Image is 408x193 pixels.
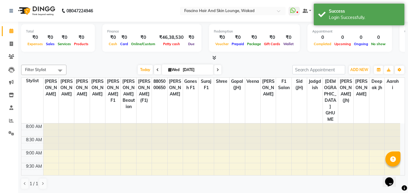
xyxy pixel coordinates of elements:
[333,34,352,41] div: 0
[282,42,295,46] span: Wallet
[25,67,46,72] span: Filter Stylist
[214,34,230,41] div: ₹0
[43,78,59,98] span: [PERSON_NAME]
[350,67,368,72] span: ADD NEW
[56,34,72,41] div: ₹0
[369,78,384,92] span: Deepak jh
[276,78,291,92] span: F1 Salon
[119,34,130,41] div: ₹0
[138,65,153,74] span: Today
[21,78,43,84] div: Stylist
[349,66,370,74] button: ADD NEW
[56,42,72,46] span: Services
[333,42,352,46] span: Upcoming
[261,78,276,98] span: [PERSON_NAME]
[162,42,182,46] span: Petty cash
[137,78,152,104] span: [PERSON_NAME] (F1)
[385,78,400,92] span: Aarohi
[26,34,44,41] div: ₹0
[246,34,262,41] div: ₹0
[329,8,400,14] div: Success
[329,14,400,21] div: Login Successfully.
[30,181,38,187] span: 1 / 1
[323,78,338,123] span: [DEMOGRAPHIC_DATA] GHUME
[262,42,282,46] span: Gift Cards
[183,78,198,92] span: Ganesh F1
[338,78,353,104] span: [PERSON_NAME] (jh)
[90,78,105,98] span: [PERSON_NAME]
[292,65,345,74] input: Search Appointment
[121,78,136,111] span: [PERSON_NAME] Beaution
[74,78,89,98] span: [PERSON_NAME]
[44,34,56,41] div: ₹0
[72,34,90,41] div: ₹0
[307,78,322,92] span: Jadgdish
[26,42,44,46] span: Expenses
[152,78,167,92] span: 8805000650
[130,42,157,46] span: Online/Custom
[230,34,246,41] div: ₹0
[383,169,402,187] iframe: chat widget
[72,42,90,46] span: Products
[214,42,230,46] span: Voucher
[214,78,229,85] span: Shree
[168,78,183,98] span: [PERSON_NAME]
[186,34,197,41] div: ₹0
[246,42,262,46] span: Package
[352,34,370,41] div: 0
[26,29,90,34] div: Total
[107,42,119,46] span: Cash
[370,42,387,46] span: No show
[130,34,157,41] div: ₹0
[292,78,307,92] span: Sid (JH)
[262,34,282,41] div: ₹0
[214,29,295,34] div: Redemption
[230,42,246,46] span: Prepaid
[352,42,370,46] span: Ongoing
[167,67,181,72] span: Wed
[181,65,211,74] input: 2025-09-03
[107,29,197,34] div: Finance
[187,42,196,46] span: Due
[59,78,74,98] span: [PERSON_NAME]
[354,78,369,98] span: [PERSON_NAME]
[312,42,333,46] span: Completed
[25,150,43,156] div: 9:00 AM
[105,78,120,104] span: [PERSON_NAME] F1
[119,42,130,46] span: Card
[25,137,43,143] div: 8:30 AM
[245,78,260,85] span: Veena
[44,42,56,46] span: Sales
[370,34,387,41] div: 0
[230,78,245,92] span: Gopal {JH}
[312,34,333,41] div: 0
[312,29,387,34] div: Appointment
[157,34,186,41] div: ₹46,38,530
[25,163,43,170] div: 9:30 AM
[282,34,295,41] div: ₹0
[66,2,93,19] b: 08047224946
[25,123,43,130] div: 8:00 AM
[107,34,119,41] div: ₹0
[15,2,57,19] img: logo
[198,78,214,92] span: Suraj F1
